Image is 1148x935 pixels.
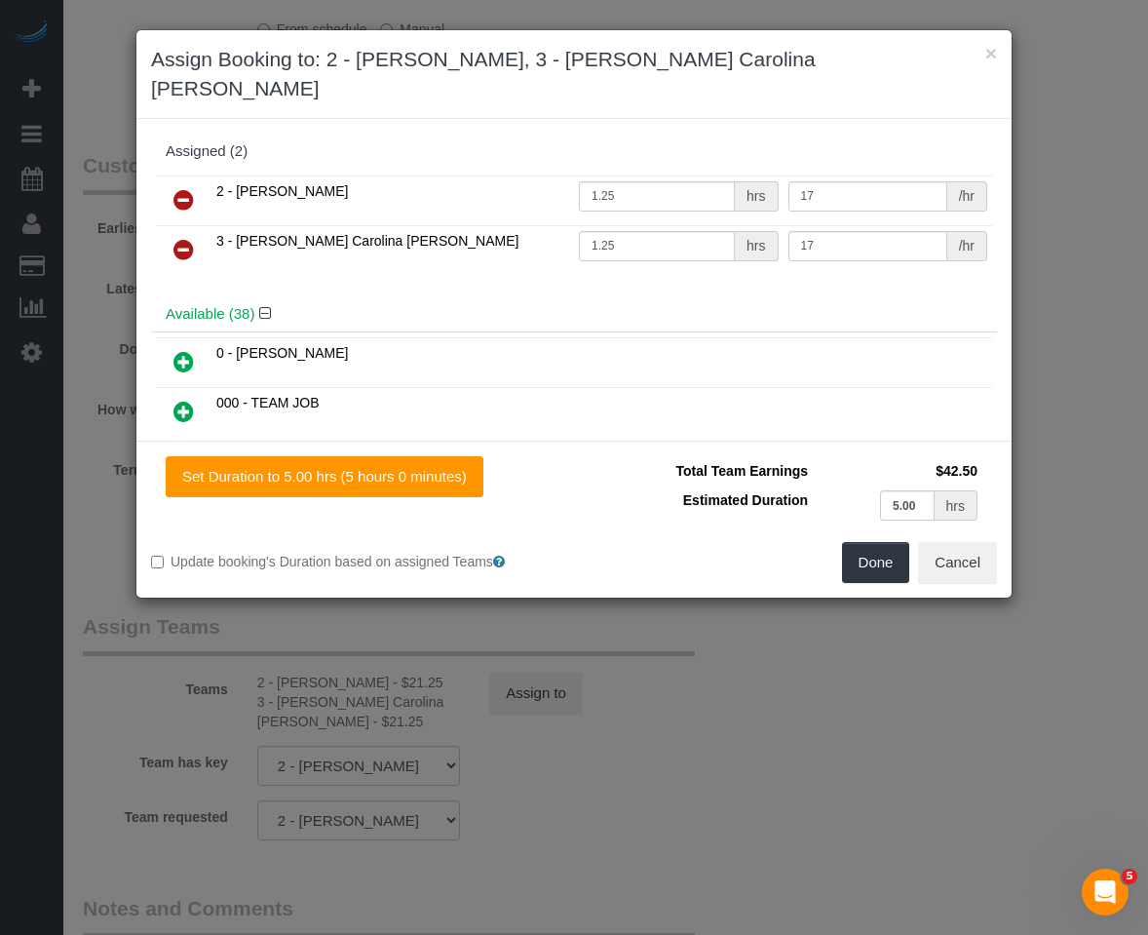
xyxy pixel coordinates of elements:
[918,542,997,583] button: Cancel
[683,492,808,508] span: Estimated Duration
[985,43,997,63] button: ×
[947,231,987,261] div: /hr
[842,542,910,583] button: Done
[151,556,164,568] input: Update booking's Duration based on assigned Teams
[735,181,778,212] div: hrs
[216,183,348,199] span: 2 - [PERSON_NAME]
[1122,869,1137,884] span: 5
[216,395,320,410] span: 000 - TEAM JOB
[166,306,982,323] h4: Available (38)
[151,552,559,571] label: Update booking's Duration based on assigned Teams
[216,345,348,361] span: 0 - [PERSON_NAME]
[735,231,778,261] div: hrs
[216,233,518,249] span: 3 - [PERSON_NAME] Carolina [PERSON_NAME]
[947,181,987,212] div: /hr
[589,456,813,486] td: Total Team Earnings
[935,490,977,521] div: hrs
[151,45,997,103] h3: Assign Booking to: 2 - [PERSON_NAME], 3 - [PERSON_NAME] Carolina [PERSON_NAME]
[813,456,982,486] td: $42.50
[1082,869,1129,916] iframe: Intercom live chat
[166,143,982,160] div: Assigned (2)
[166,456,483,497] button: Set Duration to 5.00 hrs (5 hours 0 minutes)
